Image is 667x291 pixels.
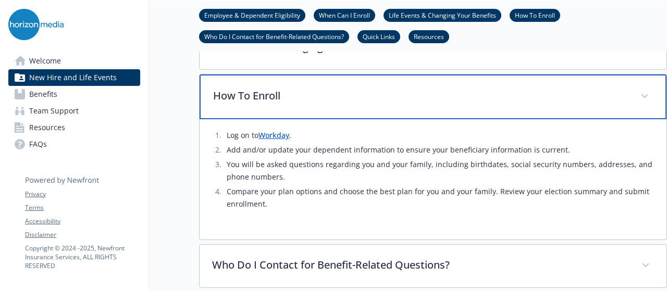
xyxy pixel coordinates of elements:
a: How To Enroll [510,10,560,20]
li: You will be asked questions regarding you and your family, including birthdates, social security ... [224,158,654,183]
a: Disclaimer [25,230,140,239]
span: Team Support [29,103,79,119]
a: Resources [409,31,449,41]
a: Who Do I Contact for Benefit-Related Questions? [199,31,349,41]
span: Resources [29,119,65,136]
a: Employee & Dependent Eligibility [199,10,305,20]
a: FAQs [8,136,140,153]
span: Benefits [29,86,57,103]
a: When Can I Enroll [314,10,375,20]
p: How To Enroll [213,88,628,104]
a: Quick Links [357,31,400,41]
a: New Hire and Life Events [8,69,140,86]
span: FAQs [29,136,47,153]
a: Welcome [8,53,140,69]
a: Privacy [25,189,140,199]
p: Copyright © 2024 - 2025 , Newfront Insurance Services, ALL RIGHTS RESERVED [25,244,140,270]
span: Welcome [29,53,61,69]
div: Who Do I Contact for Benefit-Related Questions? [200,245,666,287]
a: Accessibility [25,217,140,226]
li: Compare your plan options and choose the best plan for you and your family. Review your election ... [224,185,654,210]
a: Life Events & Changing Your Benefits [384,10,501,20]
a: Resources [8,119,140,136]
a: Terms [25,203,140,212]
div: How To Enroll [200,74,666,119]
span: New Hire and Life Events [29,69,117,86]
li: Log on to . [224,129,654,142]
p: Who Do I Contact for Benefit-Related Questions? [212,257,629,273]
a: Benefits [8,86,140,103]
li: Add and/or update your dependent information to ensure your beneficiary information is current. [224,144,654,156]
a: Team Support [8,103,140,119]
div: How To Enroll [200,119,666,240]
a: Workday [258,130,289,140]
